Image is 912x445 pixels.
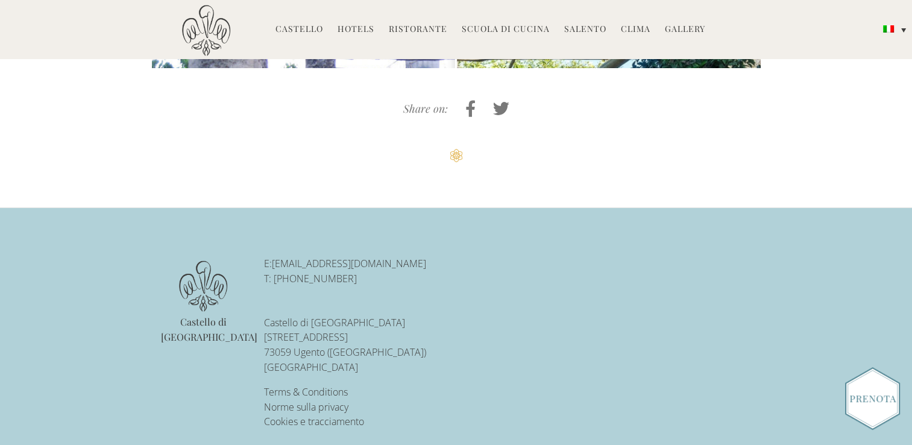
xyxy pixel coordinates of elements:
[161,315,247,345] p: Castello di [GEOGRAPHIC_DATA]
[845,367,900,430] img: Book_Button_Italian.png
[621,23,650,37] a: Clima
[338,23,374,37] a: Hotels
[883,25,894,33] img: Italiano
[275,23,323,37] a: Castello
[389,23,447,37] a: Ristorante
[179,260,227,312] img: logo.png
[403,103,448,115] h4: Share on:
[264,400,348,414] a: Norme sulla privacy
[264,256,512,286] p: E: T: [PHONE_NUMBER]
[665,23,705,37] a: Gallery
[264,385,348,399] a: Terms & Conditions
[264,415,364,428] a: Cookies e tracciamento
[264,315,512,375] p: Castello di [GEOGRAPHIC_DATA] [STREET_ADDRESS] 73059 Ugento ([GEOGRAPHIC_DATA]) [GEOGRAPHIC_DATA]
[564,23,606,37] a: Salento
[462,23,550,37] a: Scuola di Cucina
[182,5,230,56] img: Castello di Ugento
[272,257,426,270] a: [EMAIL_ADDRESS][DOMAIN_NAME]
